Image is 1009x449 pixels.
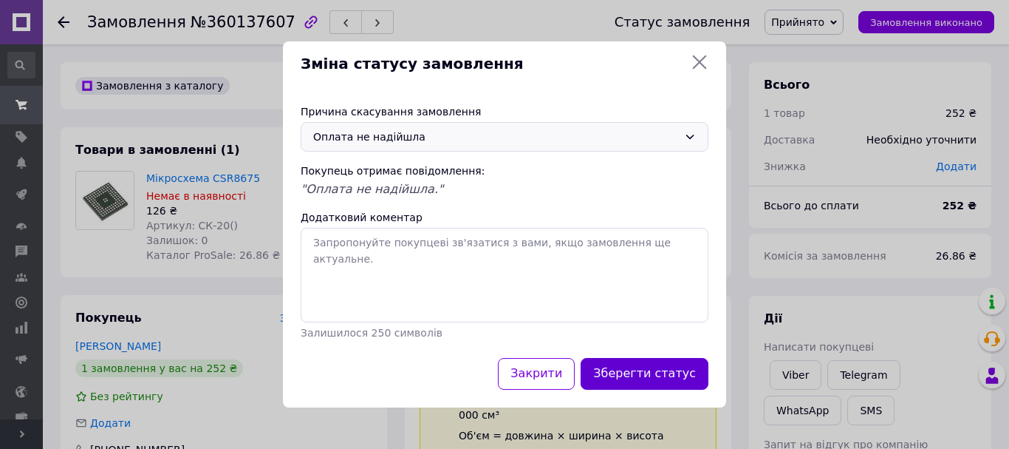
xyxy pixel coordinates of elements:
[581,358,708,390] button: Зберегти статус
[301,182,443,196] span: "Оплата не надійшла."
[301,212,423,223] label: Додатковий коментар
[498,358,575,390] button: Закрити
[301,104,708,119] div: Причина скасування замовлення
[313,129,678,145] div: Оплата не надійшла
[301,163,708,178] div: Покупець отримає повідомлення:
[301,53,685,75] span: Зміна статусу замовлення
[301,327,442,339] span: Залишилося 250 символів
